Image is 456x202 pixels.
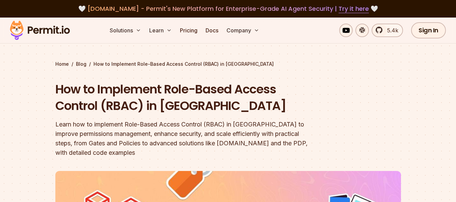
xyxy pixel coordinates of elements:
div: Learn how to implement Role-Based Access Control (RBAC) in [GEOGRAPHIC_DATA] to improve permissio... [55,120,315,157]
a: Pricing [177,24,200,37]
a: Home [55,61,69,67]
div: 🤍 🤍 [16,4,440,13]
a: Sign In [411,22,446,38]
img: Permit logo [7,19,73,42]
a: Docs [203,24,221,37]
span: 5.4k [383,26,398,34]
button: Learn [146,24,175,37]
h1: How to Implement Role-Based Access Control (RBAC) in [GEOGRAPHIC_DATA] [55,81,315,114]
button: Company [224,24,262,37]
div: / / [55,61,401,67]
button: Solutions [107,24,144,37]
a: Try it here [339,4,369,13]
span: [DOMAIN_NAME] - Permit's New Platform for Enterprise-Grade AI Agent Security | [87,4,369,13]
a: 5.4k [372,24,403,37]
a: Blog [76,61,86,67]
